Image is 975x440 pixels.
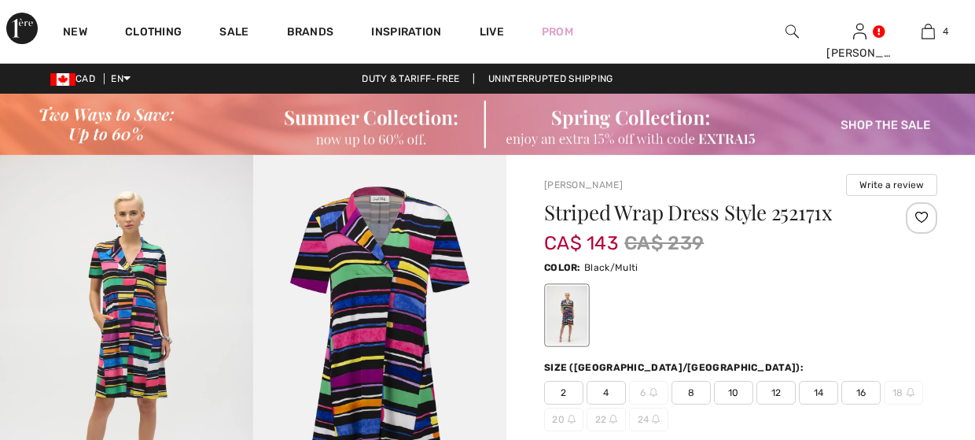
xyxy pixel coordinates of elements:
div: Size ([GEOGRAPHIC_DATA]/[GEOGRAPHIC_DATA]): [544,361,807,375]
span: 18 [884,381,923,405]
span: CA$ 143 [544,216,618,254]
img: ring-m.svg [609,415,617,423]
a: Live [480,24,504,40]
span: CA$ 239 [624,229,704,257]
a: Brands [287,25,334,42]
img: My Bag [922,22,935,41]
span: 12 [756,381,796,405]
div: [PERSON_NAME] [826,45,893,61]
iframe: Opens a widget where you can chat to one of our agents [875,322,959,361]
h1: Striped Wrap Dress Style 252171x [544,202,872,223]
img: ring-m.svg [568,415,576,423]
span: Inspiration [371,25,441,42]
a: New [63,25,87,42]
img: Canadian Dollar [50,73,75,86]
a: Clothing [125,25,182,42]
button: Write a review [846,174,937,196]
a: Sign In [853,24,866,39]
span: 16 [841,381,881,405]
span: Black/Multi [584,262,638,273]
a: Sale [219,25,248,42]
img: My Info [853,22,866,41]
span: 24 [629,408,668,431]
span: 22 [587,408,626,431]
img: search the website [786,22,799,41]
span: EN [111,73,131,84]
img: ring-m.svg [649,388,657,396]
span: 20 [544,408,583,431]
div: Black/Multi [546,286,587,345]
a: 4 [895,22,962,41]
span: 2 [544,381,583,405]
a: Prom [542,24,573,40]
img: ring-m.svg [652,415,660,423]
span: 4 [943,24,948,39]
span: 4 [587,381,626,405]
span: 14 [799,381,838,405]
img: 1ère Avenue [6,13,38,44]
img: ring-m.svg [907,388,914,396]
span: 8 [671,381,711,405]
a: [PERSON_NAME] [544,179,623,190]
span: 10 [714,381,753,405]
span: Color: [544,262,581,273]
span: 6 [629,381,668,405]
span: CAD [50,73,101,84]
